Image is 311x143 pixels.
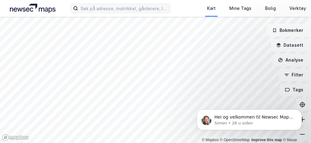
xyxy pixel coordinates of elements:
div: Kart [207,5,216,12]
iframe: Intercom notifications melding [188,97,311,140]
img: logo.a4113a55bc3d86da70a041830d287a7e.svg [10,4,56,13]
div: Bolig [265,5,276,12]
div: Verktøy [289,5,306,12]
input: Søk på adresse, matrikkel, gårdeiere, leietakere eller personer [78,4,170,13]
div: Mine Tags [229,5,251,12]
